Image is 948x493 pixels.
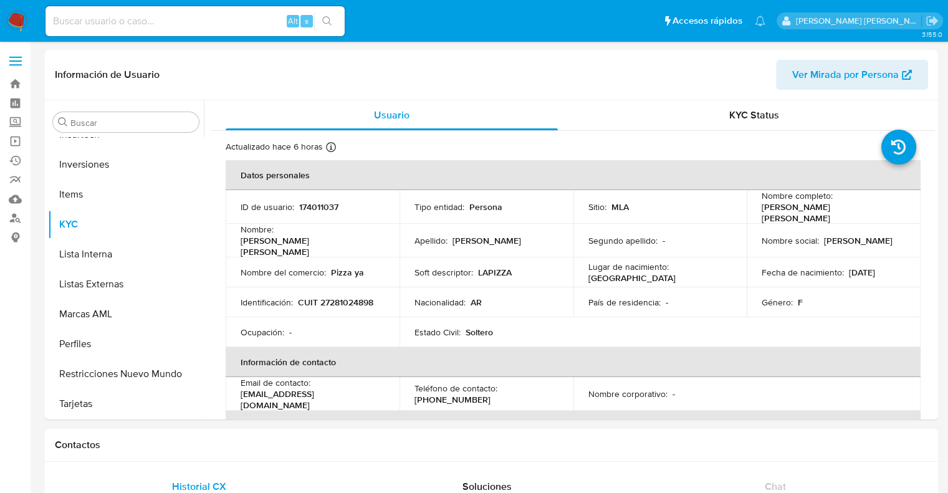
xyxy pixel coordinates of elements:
[48,299,204,329] button: Marcas AML
[588,201,606,213] p: Sitio :
[588,297,661,308] p: País de residencia :
[241,224,274,235] p: Nombre :
[926,14,939,27] a: Salir
[241,235,380,257] p: [PERSON_NAME] [PERSON_NAME]
[466,327,493,338] p: Soltero
[414,327,461,338] p: Estado Civil :
[55,439,928,451] h1: Contactos
[611,201,629,213] p: MLA
[48,239,204,269] button: Lista Interna
[849,267,875,278] p: [DATE]
[288,15,298,27] span: Alt
[241,388,380,411] p: [EMAIL_ADDRESS][DOMAIN_NAME]
[226,141,323,153] p: Actualizado hace 6 horas
[729,108,779,122] span: KYC Status
[241,201,294,213] p: ID de usuario :
[762,267,844,278] p: Fecha de nacimiento :
[414,267,473,278] p: Soft descriptor :
[48,329,204,359] button: Perfiles
[331,267,364,278] p: Pizza ya
[452,235,521,246] p: [PERSON_NAME]
[241,377,310,388] p: Email de contacto :
[289,327,292,338] p: -
[70,117,194,128] input: Buscar
[48,389,204,419] button: Tarjetas
[241,327,284,338] p: Ocupación :
[798,297,803,308] p: F
[414,235,448,246] p: Apellido :
[45,13,345,29] input: Buscar usuario o caso...
[673,388,675,400] p: -
[471,297,482,308] p: AR
[414,383,497,394] p: Teléfono de contacto :
[305,15,309,27] span: s
[241,297,293,308] p: Identificación :
[663,235,665,246] p: -
[48,359,204,389] button: Restricciones Nuevo Mundo
[48,209,204,239] button: KYC
[58,117,68,127] button: Buscar
[762,297,793,308] p: Género :
[48,150,204,179] button: Inversiones
[776,60,928,90] button: Ver Mirada por Persona
[673,14,742,27] span: Accesos rápidos
[588,272,676,284] p: [GEOGRAPHIC_DATA]
[478,267,512,278] p: LAPIZZA
[314,12,340,30] button: search-icon
[792,60,899,90] span: Ver Mirada por Persona
[414,394,491,405] p: [PHONE_NUMBER]
[414,297,466,308] p: Nacionalidad :
[762,235,819,246] p: Nombre social :
[762,201,901,224] p: [PERSON_NAME] [PERSON_NAME]
[226,160,921,190] th: Datos personales
[666,297,668,308] p: -
[414,201,464,213] p: Tipo entidad :
[588,388,668,400] p: Nombre corporativo :
[755,16,765,26] a: Notificaciones
[762,190,833,201] p: Nombre completo :
[48,269,204,299] button: Listas Externas
[796,15,922,27] p: ext_noevirar@mercadolibre.com
[588,235,658,246] p: Segundo apellido :
[588,261,669,272] p: Lugar de nacimiento :
[469,201,502,213] p: Persona
[48,179,204,209] button: Items
[226,347,921,377] th: Información de contacto
[374,108,409,122] span: Usuario
[824,235,893,246] p: [PERSON_NAME]
[55,69,160,81] h1: Información de Usuario
[298,297,373,308] p: CUIT 27281024898
[299,201,338,213] p: 174011037
[241,267,326,278] p: Nombre del comercio :
[226,411,921,441] th: Verificación y cumplimiento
